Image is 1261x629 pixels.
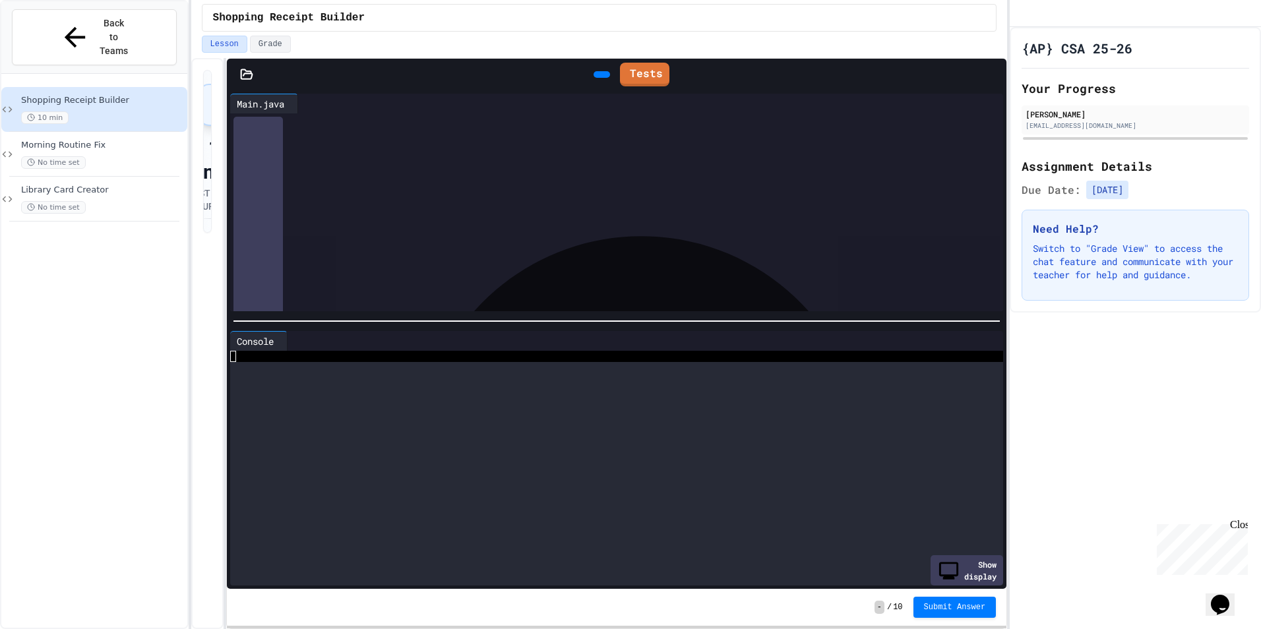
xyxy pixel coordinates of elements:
a: Tests [620,63,669,86]
span: No time set [21,156,86,169]
span: 10 [893,602,902,613]
span: Library Card Creator [21,185,185,196]
span: 10 min [21,111,69,124]
span: / [887,602,892,613]
h2: Your Progress [1022,79,1249,98]
div: [EMAIL_ADDRESS][DOMAIN_NAME] [1026,121,1245,131]
span: Shopping Receipt Builder [213,10,365,26]
h3: Need Help? [1033,221,1238,237]
div: Chat with us now!Close [5,5,91,84]
iframe: chat widget [1152,519,1248,575]
p: Switch to "Grade View" to access the chat feature and communicate with your teacher for help and ... [1033,242,1238,282]
h1: {AP} CSA 25-26 [1022,39,1132,57]
h2: Assignment Details [1022,157,1249,175]
span: Shopping Receipt Builder [21,95,185,106]
span: Due Date: [1022,182,1081,198]
button: Lesson [202,36,247,53]
iframe: chat widget [1206,576,1248,616]
button: Grade [250,36,291,53]
span: - [875,601,884,614]
span: Submit Answer [924,602,986,613]
button: Submit Answer [913,597,997,618]
span: Morning Routine Fix [21,140,185,151]
div: [PERSON_NAME] [1026,108,1245,120]
span: No time set [21,201,86,214]
button: Back to Teams [12,9,177,65]
span: Back to Teams [98,16,129,58]
span: [DATE] [1086,181,1128,199]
